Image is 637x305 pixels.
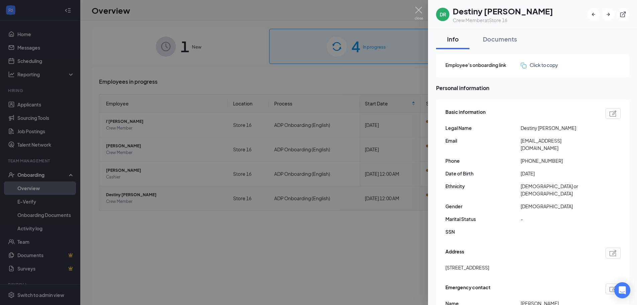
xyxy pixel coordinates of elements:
[590,11,597,18] svg: ArrowLeftNew
[521,137,596,152] span: [EMAIL_ADDRESS][DOMAIN_NAME]
[445,157,521,164] span: Phone
[614,282,630,298] div: Open Intercom Messenger
[445,61,521,69] span: Employee's onboarding link
[436,84,629,92] span: Personal information
[483,35,517,43] div: Documents
[453,5,553,17] h1: Destiny [PERSON_NAME]
[602,8,614,20] button: ArrowRight
[521,203,596,210] span: [DEMOGRAPHIC_DATA]
[521,215,596,223] span: -
[440,11,446,18] div: DR
[521,63,526,68] img: click-to-copy.71757273a98fde459dfc.svg
[521,61,558,69] button: Click to copy
[445,248,464,258] span: Address
[620,11,626,18] svg: ExternalLink
[445,182,521,190] span: Ethnicity
[445,228,521,235] span: SSN
[445,137,521,144] span: Email
[521,157,596,164] span: [PHONE_NUMBER]
[617,8,629,20] button: ExternalLink
[445,124,521,132] span: Legal Name
[605,11,612,18] svg: ArrowRight
[443,35,463,43] div: Info
[521,124,596,132] span: Destiny [PERSON_NAME]
[521,182,596,197] span: [DEMOGRAPHIC_DATA] or [DEMOGRAPHIC_DATA]
[588,8,600,20] button: ArrowLeftNew
[521,170,596,177] span: [DATE]
[445,108,486,119] span: Basic information
[445,284,491,294] span: Emergency contact
[445,264,489,271] span: [STREET_ADDRESS]
[453,17,553,23] div: Crew Member at Store 16
[445,215,521,223] span: Marital Status
[445,170,521,177] span: Date of Birth
[445,203,521,210] span: Gender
